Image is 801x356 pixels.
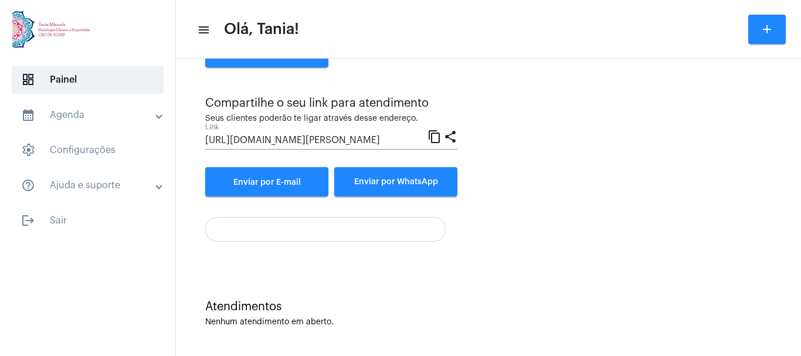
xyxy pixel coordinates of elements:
mat-icon: sidenav icon [21,178,35,192]
mat-icon: sidenav icon [21,213,35,228]
mat-icon: sidenav icon [197,23,209,37]
span: Enviar por WhatsApp [354,178,438,186]
img: 82f91219-cc54-a9e9-c892-318f5ec67ab1.jpg [9,6,96,53]
mat-icon: add [760,22,774,36]
span: Olá, Tania! [224,20,299,39]
mat-expansion-panel-header: sidenav iconAgenda [7,101,175,129]
span: Enviar por E-mail [233,178,301,187]
mat-expansion-panel-header: sidenav iconAjuda e suporte [7,171,175,199]
span: Sair [12,206,164,235]
span: sidenav icon [21,73,35,87]
mat-icon: content_copy [427,129,442,143]
span: Configurações [12,136,164,164]
button: Enviar por WhatsApp [334,167,457,196]
span: Painel [12,66,164,94]
a: Enviar por E-mail [205,167,328,196]
div: Seus clientes poderão te ligar através desse endereço. [205,114,457,123]
mat-panel-title: Ajuda e suporte [21,178,157,192]
mat-panel-title: Agenda [21,108,157,122]
div: Compartilhe o seu link para atendimento [205,97,457,110]
span: sidenav icon [21,143,35,157]
mat-icon: sidenav icon [21,108,35,122]
div: Nenhum atendimento em aberto. [205,318,772,327]
div: Atendimentos [205,300,772,313]
mat-icon: share [443,129,457,143]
